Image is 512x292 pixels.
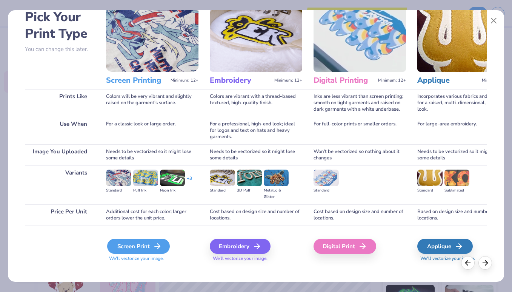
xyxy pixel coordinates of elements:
div: Standard [106,187,131,194]
div: Embroidery [210,239,271,254]
div: + 3 [187,175,192,188]
h3: Screen Printing [106,76,168,85]
div: Puff Ink [133,187,158,194]
h3: Embroidery [210,76,271,85]
div: For a professional, high-end look; ideal for logos and text on hats and heavy garments. [210,117,302,144]
div: Screen Print [107,239,170,254]
div: Use When [25,117,95,144]
img: Standard [314,170,338,186]
div: Neon Ink [160,187,185,194]
h3: Digital Printing [314,76,375,85]
div: 3D Puff [237,187,262,194]
span: We'll vectorize your image. [417,255,510,262]
span: We'll vectorize your image. [106,255,198,262]
img: Puff Ink [133,170,158,186]
div: For large-area embroidery. [417,117,510,144]
div: Variants [25,165,95,204]
div: Standard [417,187,442,194]
div: Colors are vibrant with a thread-based textured, high-quality finish. [210,89,302,117]
img: 3D Puff [237,170,262,186]
button: Close [486,14,501,28]
p: You can change this later. [25,46,95,53]
img: Standard [106,170,131,186]
div: Standard [314,187,338,194]
img: Sublimated [444,170,469,186]
div: Needs to be vectorized so it might lose some details [106,144,198,165]
div: For a classic look or large order. [106,117,198,144]
img: Metallic & Glitter [264,170,289,186]
div: Needs to be vectorized so it might lose some details [417,144,510,165]
div: Additional cost for each color; larger orders lower the unit price. [106,204,198,226]
div: Incorporates various fabrics and threads for a raised, multi-dimensional, textured look. [417,89,510,117]
span: Minimum: 12+ [378,78,406,83]
div: Applique [417,239,473,254]
div: Image You Uploaded [25,144,95,165]
h2: Pick Your Print Type [25,9,95,42]
div: Sublimated [444,187,469,194]
span: Minimum: 12+ [482,78,510,83]
div: Won't be vectorized so nothing about it changes [314,144,406,165]
div: Colors will be very vibrant and slightly raised on the garment's surface. [106,89,198,117]
div: For full-color prints or smaller orders. [314,117,406,144]
span: Minimum: 12+ [171,78,198,83]
div: Price Per Unit [25,204,95,226]
div: Prints Like [25,89,95,117]
div: Needs to be vectorized so it might lose some details [210,144,302,165]
div: Digital Print [314,239,376,254]
div: Standard [210,187,235,194]
img: Neon Ink [160,170,185,186]
div: Inks are less vibrant than screen printing; smooth on light garments and raised on dark garments ... [314,89,406,117]
span: Minimum: 12+ [274,78,302,83]
div: Cost based on design size and number of locations. [210,204,302,226]
div: Based on design size and number of locations. [417,204,510,226]
div: Cost based on design size and number of locations. [314,204,406,226]
span: We'll vectorize your image. [210,255,302,262]
img: Standard [210,170,235,186]
img: Standard [417,170,442,186]
div: Metallic & Glitter [264,187,289,200]
h3: Applique [417,76,479,85]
